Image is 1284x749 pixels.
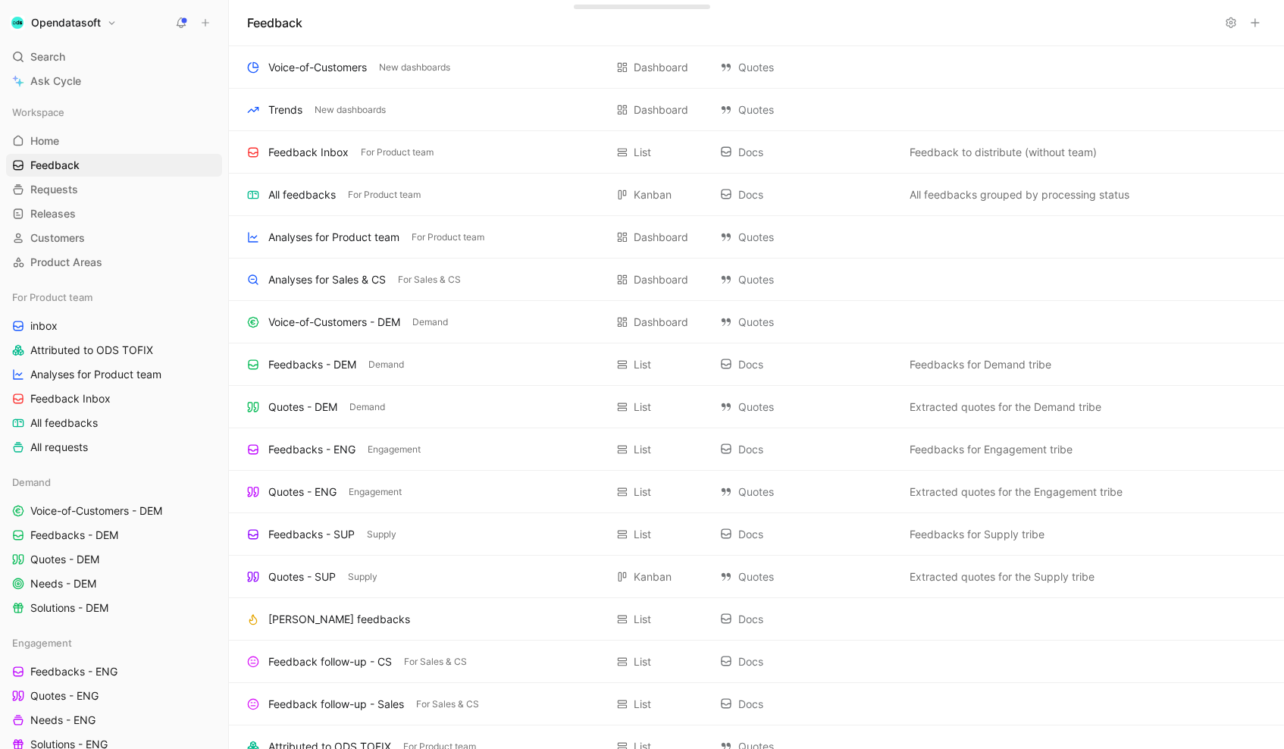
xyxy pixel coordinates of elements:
[720,228,894,246] div: Quotes
[30,206,76,221] span: Releases
[409,230,487,244] button: For Product team
[268,568,336,586] div: Quotes - SUP
[6,709,222,732] a: Needs - ENG
[6,101,222,124] div: Workspace
[268,143,349,161] div: Feedback Inbox
[720,186,894,204] div: Docs
[910,568,1095,586] span: Extracted quotes for the Supply tribe
[229,598,1284,641] div: [PERSON_NAME] feedbacksList DocsView actions
[229,471,1284,513] div: Quotes - ENGEngagementList QuotesExtracted quotes for the Engagement tribeView actions
[31,16,101,30] h1: Opendatasoft
[6,286,222,459] div: For Product teaminboxAttributed to ODS TOFIXAnalyses for Product teamFeedback InboxAll feedbacksA...
[268,610,410,628] div: [PERSON_NAME] feedbacks
[6,471,222,619] div: DemandVoice-of-Customers - DEMFeedbacks - DEMQuotes - DEMNeeds - DEMSolutions - DEM
[229,556,1284,598] div: Quotes - SUPSupplyKanban QuotesExtracted quotes for the Supply tribeView actions
[6,178,222,201] a: Requests
[6,130,222,152] a: Home
[720,58,894,77] div: Quotes
[268,525,355,544] div: Feedbacks - SUP
[6,45,222,68] div: Search
[30,367,161,382] span: Analyses for Product team
[720,313,894,331] div: Quotes
[367,527,396,542] span: Supply
[30,576,96,591] span: Needs - DEM
[910,440,1073,459] span: Feedbacks for Engagement tribe
[6,339,222,362] a: Attributed to ODS TOFIX
[30,230,85,246] span: Customers
[412,315,448,330] span: Demand
[6,227,222,249] a: Customers
[6,572,222,595] a: Needs - DEM
[910,525,1044,544] span: Feedbacks for Supply tribe
[268,483,337,501] div: Quotes - ENG
[348,569,377,584] span: Supply
[229,301,1284,343] div: Voice-of-Customers - DEMDemandDashboard QuotesView actions
[409,315,451,329] button: Demand
[634,483,651,501] div: List
[268,440,355,459] div: Feedbacks - ENG
[720,525,894,544] div: Docs
[6,685,222,707] a: Quotes - ENG
[6,251,222,274] a: Product Areas
[401,655,470,669] button: For Sales & CS
[229,89,1284,131] div: TrendsNew dashboardsDashboard QuotesView actions
[413,697,482,711] button: For Sales & CS
[6,548,222,571] a: Quotes - DEM
[10,15,25,30] img: Opendatasoft
[346,485,405,499] button: Engagement
[910,186,1129,204] span: All feedbacks grouped by processing status
[720,483,894,501] div: Quotes
[315,102,386,118] span: New dashboards
[634,568,672,586] div: Kanban
[907,440,1076,459] button: Feedbacks for Engagement tribe
[12,105,64,120] span: Workspace
[720,653,894,671] div: Docs
[634,101,688,119] div: Dashboard
[907,568,1098,586] button: Extracted quotes for the Supply tribe
[634,610,651,628] div: List
[361,145,434,160] span: For Product team
[720,271,894,289] div: Quotes
[6,631,222,654] div: Engagement
[720,101,894,119] div: Quotes
[12,635,72,650] span: Engagement
[6,500,222,522] a: Voice-of-Customers - DEM
[349,400,385,415] span: Demand
[910,356,1051,374] span: Feedbacks for Demand tribe
[398,272,461,287] span: For Sales & CS
[6,202,222,225] a: Releases
[30,440,88,455] span: All requests
[6,471,222,494] div: Demand
[268,653,392,671] div: Feedback follow-up - CS
[907,483,1126,501] button: Extracted quotes for the Engagement tribe
[6,412,222,434] a: All feedbacks
[720,356,894,374] div: Docs
[364,528,399,541] button: Supply
[634,186,672,204] div: Kanban
[368,442,421,457] span: Engagement
[634,143,651,161] div: List
[720,440,894,459] div: Docs
[30,600,108,616] span: Solutions - DEM
[30,72,81,90] span: Ask Cycle
[229,683,1284,725] div: Feedback follow-up - SalesFor Sales & CSList DocsView actions
[376,61,453,74] button: New dashboards
[907,398,1104,416] button: Extracted quotes for the Demand tribe
[6,315,222,337] a: inbox
[365,443,424,456] button: Engagement
[268,313,400,331] div: Voice-of-Customers - DEM
[30,318,58,334] span: inbox
[268,695,404,713] div: Feedback follow-up - Sales
[910,483,1123,501] span: Extracted quotes for the Engagement tribe
[907,186,1132,204] button: All feedbacks grouped by processing status
[6,597,222,619] a: Solutions - DEM
[30,415,98,431] span: All feedbacks
[634,356,651,374] div: List
[229,513,1284,556] div: Feedbacks - SUPSupplyList DocsFeedbacks for Supply tribeView actions
[229,174,1284,216] div: All feedbacksFor Product teamKanban DocsAll feedbacks grouped by processing statusView actions
[6,154,222,177] a: Feedback
[268,101,302,119] div: Trends
[379,60,450,75] span: New dashboards
[268,186,336,204] div: All feedbacks
[229,343,1284,386] div: Feedbacks - DEMDemandList DocsFeedbacks for Demand tribeView actions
